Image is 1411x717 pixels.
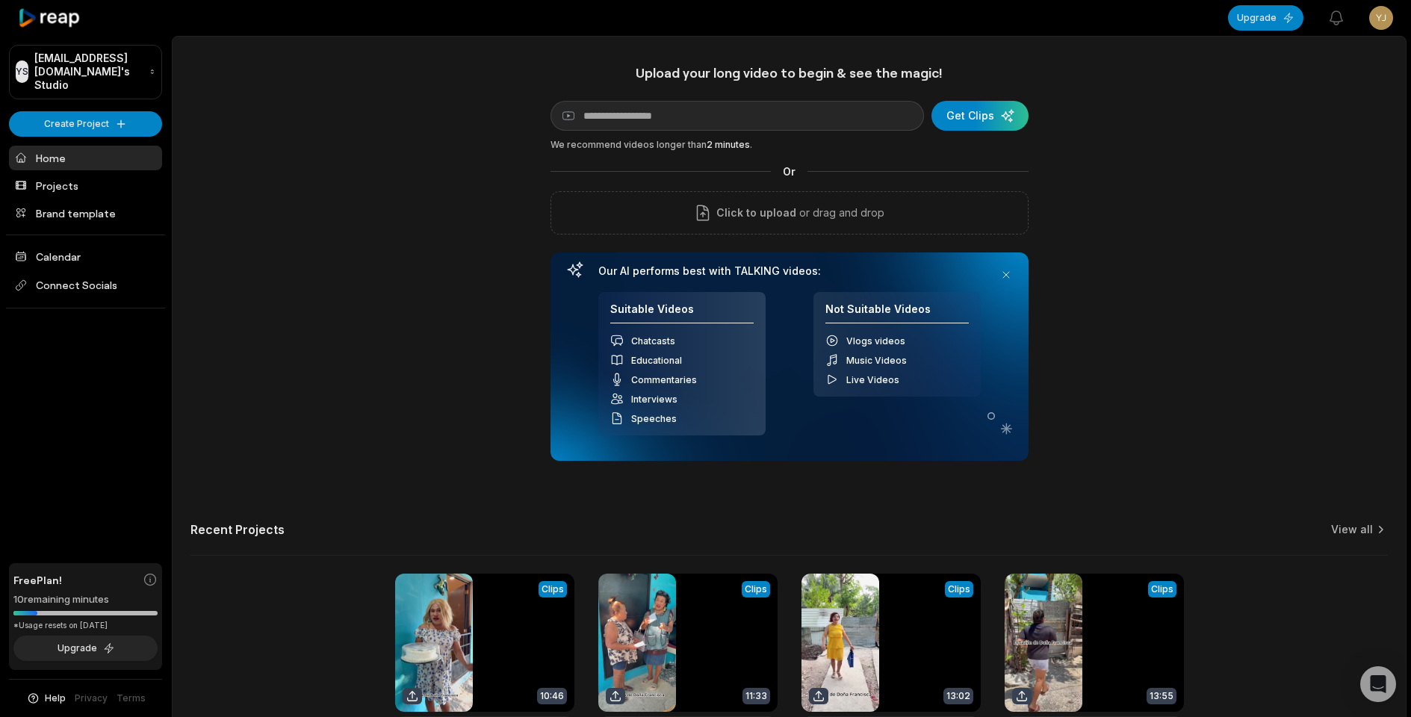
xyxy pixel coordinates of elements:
span: Educational [631,355,682,366]
span: Live Videos [846,374,899,385]
span: Interviews [631,394,677,405]
div: Open Intercom Messenger [1360,666,1396,702]
span: Free Plan! [13,572,62,588]
span: Click to upload [716,204,796,222]
span: Connect Socials [9,272,162,299]
span: Speeches [631,413,677,424]
button: Create Project [9,111,162,137]
h1: Upload your long video to begin & see the magic! [551,64,1029,81]
button: Upgrade [1228,5,1303,31]
h3: Our AI performs best with TALKING videos: [598,264,981,278]
span: Commentaries [631,374,697,385]
div: We recommend videos longer than . [551,138,1029,152]
a: Home [9,146,162,170]
span: Vlogs videos [846,335,905,347]
a: View all [1331,522,1373,537]
h4: Not Suitable Videos [825,302,969,324]
span: Or [771,164,807,179]
span: Help [45,692,66,705]
p: or drag and drop [796,204,884,222]
div: YS [16,60,28,83]
span: Music Videos [846,355,907,366]
a: Calendar [9,244,162,269]
p: [EMAIL_ADDRESS][DOMAIN_NAME]'s Studio [34,52,143,93]
a: Brand template [9,201,162,226]
a: Projects [9,173,162,198]
div: *Usage resets on [DATE] [13,620,158,631]
span: Chatcasts [631,335,675,347]
button: Get Clips [931,101,1029,131]
button: Upgrade [13,636,158,661]
a: Privacy [75,692,108,705]
div: 10 remaining minutes [13,592,158,607]
h2: Recent Projects [190,522,285,537]
span: 2 minutes [707,139,750,150]
button: Help [26,692,66,705]
h4: Suitable Videos [610,302,754,324]
a: Terms [117,692,146,705]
